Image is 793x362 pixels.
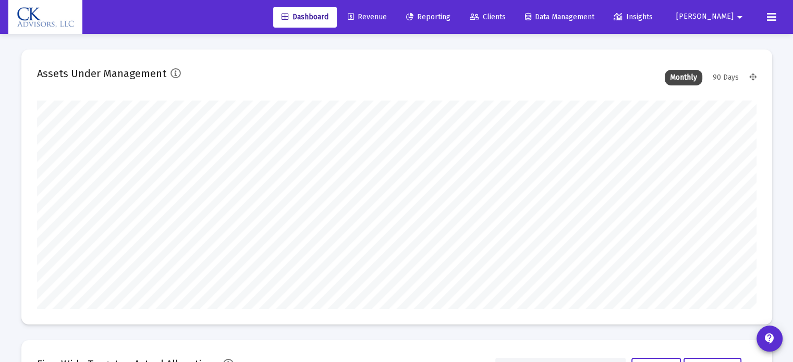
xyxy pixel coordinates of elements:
a: Reporting [398,7,459,28]
span: Clients [470,13,506,21]
span: Insights [614,13,653,21]
a: Data Management [517,7,603,28]
div: Monthly [665,70,702,85]
span: Data Management [525,13,594,21]
div: 90 Days [707,70,744,85]
a: Clients [461,7,514,28]
span: Revenue [348,13,387,21]
span: Dashboard [282,13,328,21]
img: Dashboard [16,7,75,28]
mat-icon: arrow_drop_down [734,7,746,28]
button: [PERSON_NAME] [664,6,759,27]
span: [PERSON_NAME] [676,13,734,21]
span: Reporting [406,13,450,21]
a: Revenue [339,7,395,28]
mat-icon: contact_support [763,332,776,345]
a: Insights [605,7,661,28]
h2: Assets Under Management [37,65,166,82]
a: Dashboard [273,7,337,28]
